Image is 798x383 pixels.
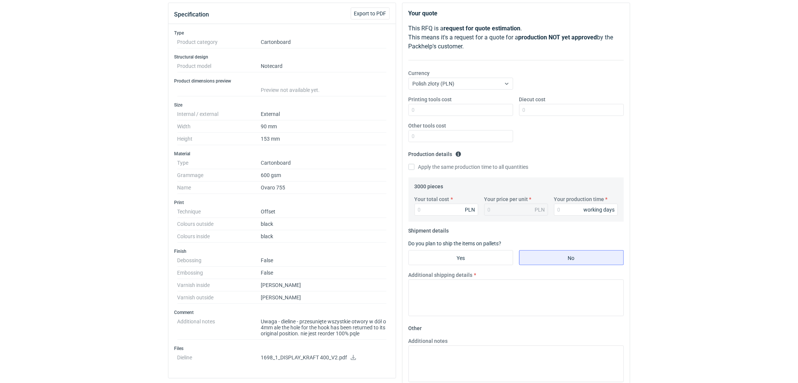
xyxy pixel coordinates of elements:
dd: External [261,108,387,120]
dt: Embossing [177,267,261,279]
label: Diecut cost [519,96,546,103]
span: Polish złoty (PLN) [413,81,455,87]
h3: Size [174,102,390,108]
dd: Offset [261,206,387,218]
dt: Width [177,120,261,133]
p: 1698_1_DISPLAY_KRAFT 400_V2.pdf [261,354,387,361]
dt: Dieline [177,351,261,366]
legend: 3000 pieces [415,180,443,189]
dt: Product model [177,60,261,72]
label: No [519,250,624,265]
dt: Varnish outside [177,291,261,304]
legend: Other [409,322,422,331]
dd: Cartonboard [261,36,387,48]
h3: Finish [174,248,390,254]
dt: Colours inside [177,230,261,243]
input: 0 [409,130,513,142]
label: Other tools cost [409,122,446,129]
h3: Structural design [174,54,390,60]
h3: Material [174,151,390,157]
dt: Additional notes [177,315,261,340]
dd: black [261,218,387,230]
input: 0 [415,204,478,216]
span: Export to PDF [354,11,386,16]
dt: Grammage [177,169,261,182]
h3: Comment [174,309,390,315]
dd: Ovaro 755 [261,182,387,194]
legend: Shipment details [409,225,449,234]
label: Additional notes [409,337,448,345]
div: PLN [465,206,475,213]
dd: Cartonboard [261,157,387,169]
div: working days [584,206,615,213]
input: 0 [409,104,513,116]
strong: production NOT yet approved [518,34,597,41]
dd: 153 mm [261,133,387,145]
dt: Technique [177,206,261,218]
input: 0 [519,104,624,116]
dd: 600 gsm [261,169,387,182]
label: Currency [409,69,430,77]
h3: Product dimensions preview [174,78,390,84]
dt: Name [177,182,261,194]
label: Your production time [554,195,604,203]
legend: Production details [409,148,461,157]
label: Yes [409,250,513,265]
dt: Varnish inside [177,279,261,291]
p: This RFQ is a . This means it's a request for a quote for a by the Packhelp's customer. [409,24,624,51]
dd: black [261,230,387,243]
dt: Internal / external [177,108,261,120]
label: Your price per unit [484,195,528,203]
label: Additional shipping details [409,271,473,279]
label: Apply the same production time to all quantities [409,163,529,171]
span: Preview not available yet. [261,87,320,93]
h3: Files [174,345,390,351]
dd: 90 mm [261,120,387,133]
dd: [PERSON_NAME] [261,279,387,291]
button: Export to PDF [351,8,390,20]
dt: Height [177,133,261,145]
h3: Type [174,30,390,36]
dd: [PERSON_NAME] [261,291,387,304]
dt: Colours outside [177,218,261,230]
dd: Notecard [261,60,387,72]
dd: Uwaga - dieline - przesunięte wszystkie otwory w dół o 4mm ale the hole for the hook has been ret... [261,315,387,340]
dt: Product category [177,36,261,48]
strong: request for quote estimation [444,25,521,32]
h3: Print [174,200,390,206]
dd: False [261,254,387,267]
dd: False [261,267,387,279]
label: Your total cost [415,195,449,203]
dt: Type [177,157,261,169]
button: Specification [174,6,209,24]
label: Printing tools cost [409,96,452,103]
input: 0 [554,204,618,216]
label: Do you plan to ship the items on pallets? [409,240,502,246]
strong: Your quote [409,10,438,17]
div: PLN [535,206,545,213]
dt: Debossing [177,254,261,267]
